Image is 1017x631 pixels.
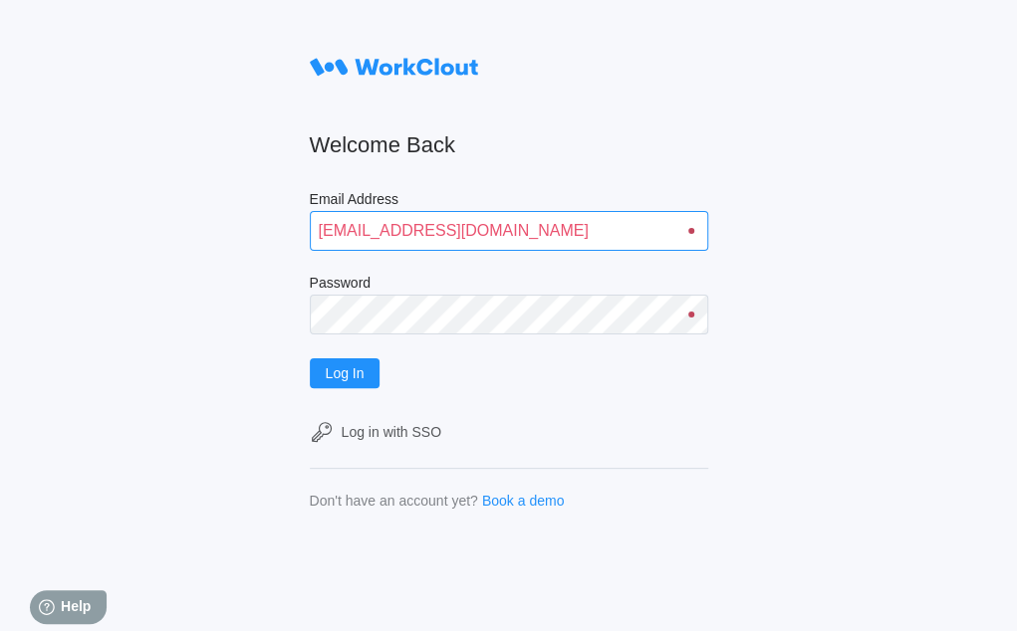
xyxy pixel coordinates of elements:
[310,493,478,509] div: Don't have an account yet?
[310,275,708,295] label: Password
[310,191,708,211] label: Email Address
[326,366,365,380] span: Log In
[342,424,441,440] div: Log in with SSO
[482,493,565,509] a: Book a demo
[310,211,708,251] input: Enter your email
[310,131,708,159] h2: Welcome Back
[310,358,381,388] button: Log In
[310,420,708,444] a: Log in with SSO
